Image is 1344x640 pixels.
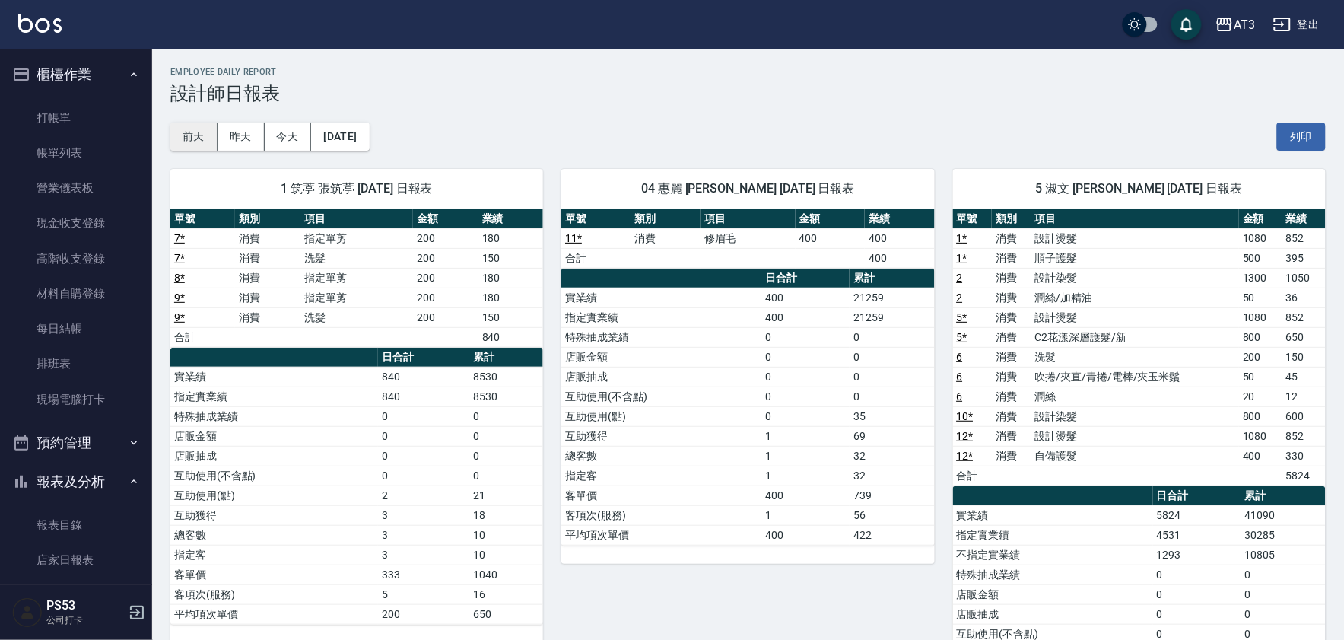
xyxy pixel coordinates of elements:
td: 0 [850,387,934,406]
span: 5 淑文 [PERSON_NAME] [DATE] 日報表 [971,181,1307,196]
td: 200 [413,288,478,307]
button: 櫃檯作業 [6,55,146,94]
td: 0 [378,406,469,426]
td: 0 [850,347,934,367]
td: 1080 [1239,307,1282,327]
td: 特殊抽成業績 [953,565,1153,584]
td: 41090 [1241,505,1326,525]
td: 2 [378,486,469,505]
td: 35 [850,406,934,426]
td: 1 [761,505,850,525]
a: 6 [957,351,963,363]
td: 150 [478,248,544,268]
td: 50 [1239,367,1282,387]
td: 實業績 [561,288,761,307]
td: 1080 [1239,228,1282,248]
td: 指定單剪 [300,268,413,288]
td: 0 [850,367,934,387]
td: 店販抽成 [170,446,378,466]
th: 類別 [235,209,300,229]
td: 0 [761,387,850,406]
td: 0 [761,347,850,367]
span: 1 筑葶 張筑葶 [DATE] 日報表 [189,181,525,196]
a: 2 [957,291,963,304]
td: 8530 [469,387,543,406]
td: 客單價 [170,565,378,584]
td: 指定實業績 [170,387,378,406]
td: 0 [469,446,543,466]
td: 650 [469,604,543,624]
a: 現場電腦打卡 [6,382,146,417]
button: save [1171,9,1202,40]
td: 合計 [170,327,235,347]
a: 6 [957,390,963,403]
a: 高階收支登錄 [6,241,146,276]
td: 指定單剪 [300,228,413,248]
td: 852 [1282,307,1326,327]
td: 互助使用(不含點) [170,466,378,486]
button: 前天 [170,123,218,151]
td: 互助使用(點) [170,486,378,505]
td: 指定實業績 [953,525,1153,545]
th: 累計 [1241,486,1326,506]
img: Logo [18,14,62,33]
th: 單號 [953,209,993,229]
td: 21259 [850,288,934,307]
td: 10805 [1241,545,1326,565]
td: 21259 [850,307,934,327]
td: 10 [469,525,543,545]
td: 0 [469,426,543,446]
a: 6 [957,371,963,383]
td: 150 [478,307,544,327]
td: 消費 [235,248,300,268]
a: 2 [957,272,963,284]
td: 32 [850,466,934,486]
a: 打帳單 [6,100,146,135]
a: 帳單列表 [6,135,146,170]
td: 0 [378,446,469,466]
td: 消費 [992,347,1031,367]
td: 69 [850,426,934,446]
td: 平均項次單價 [561,525,761,545]
td: 0 [1153,565,1241,584]
th: 日合計 [761,269,850,288]
td: 消費 [992,307,1031,327]
a: 互助日報表 [6,578,146,613]
td: 400 [865,248,934,268]
td: 200 [413,228,478,248]
th: 類別 [992,209,1031,229]
td: 400 [1239,446,1282,466]
td: 指定單剪 [300,288,413,307]
th: 業績 [478,209,544,229]
td: 消費 [992,406,1031,426]
button: 報表及分析 [6,462,146,501]
img: Person [12,597,43,628]
td: 3 [378,545,469,565]
td: 指定客 [170,545,378,565]
td: 333 [378,565,469,584]
td: 5824 [1153,505,1241,525]
td: 順子護髮 [1031,248,1240,268]
td: 不指定實業績 [953,545,1153,565]
td: 洗髮 [300,248,413,268]
td: 20 [1239,387,1282,406]
td: 600 [1282,406,1326,426]
td: 8530 [469,367,543,387]
td: 0 [1153,604,1241,624]
td: 店販抽成 [953,604,1153,624]
td: 消費 [992,367,1031,387]
td: 650 [1282,327,1326,347]
th: 類別 [631,209,701,229]
button: 登出 [1267,11,1326,39]
table: a dense table [561,209,934,269]
table: a dense table [561,269,934,546]
td: 400 [865,228,934,248]
td: 1080 [1239,426,1282,446]
th: 單號 [561,209,631,229]
td: 總客數 [561,446,761,466]
td: 指定實業績 [561,307,761,327]
button: 預約管理 [6,423,146,463]
td: 0 [850,327,934,347]
td: 180 [478,288,544,307]
th: 金額 [796,209,865,229]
